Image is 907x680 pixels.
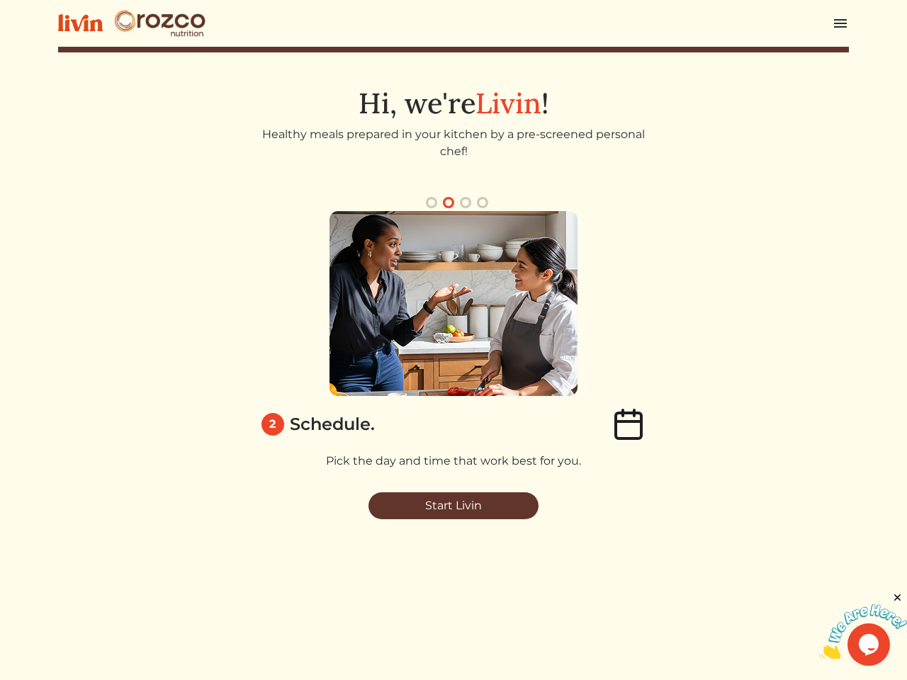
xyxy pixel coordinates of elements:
img: Orozco Nutrition [114,9,206,38]
span: Livin [475,85,541,121]
iframe: chat widget [819,591,907,659]
img: 2_schedule-823926390daebb400114ce5226787f14f776203ea3bd162cb1346cf9248182e1.png [329,211,578,396]
img: livin-logo-a0d97d1a881af30f6274990eb6222085a2533c92bbd1e4f22c21b4f0d0e3210c.svg [58,14,103,32]
div: 2 [261,413,284,436]
img: menu_hamburger-cb6d353cf0ecd9f46ceae1c99ecbeb4a00e71ca567a856bd81f57e9d8c17bb26.svg [832,15,849,32]
div: Schedule. [290,412,375,437]
p: Healthy meals prepared in your kitchen by a pre-screened personal chef! [256,126,651,160]
a: Start Livin [368,492,539,519]
p: Pick the day and time that work best for you. [256,453,651,470]
img: calendar-48233d4f6e866c627ab21575f73cbfee77fbdf921bfec1a9146236bc48f397a4.svg [612,407,646,441]
h1: Hi, we're ! [58,86,849,120]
